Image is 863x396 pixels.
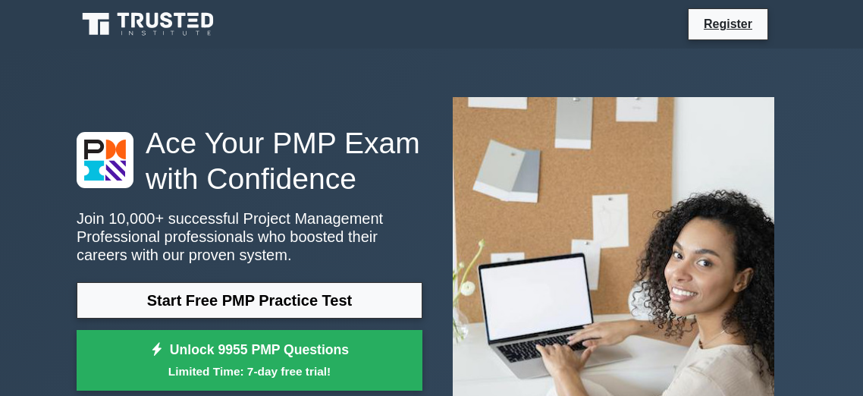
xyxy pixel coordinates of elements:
a: Start Free PMP Practice Test [77,282,422,319]
a: Unlock 9955 PMP QuestionsLimited Time: 7-day free trial! [77,330,422,391]
a: Register [695,14,761,33]
p: Join 10,000+ successful Project Management Professional professionals who boosted their careers w... [77,209,422,264]
small: Limited Time: 7-day free trial! [96,363,403,380]
h1: Ace Your PMP Exam with Confidence [77,126,422,197]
